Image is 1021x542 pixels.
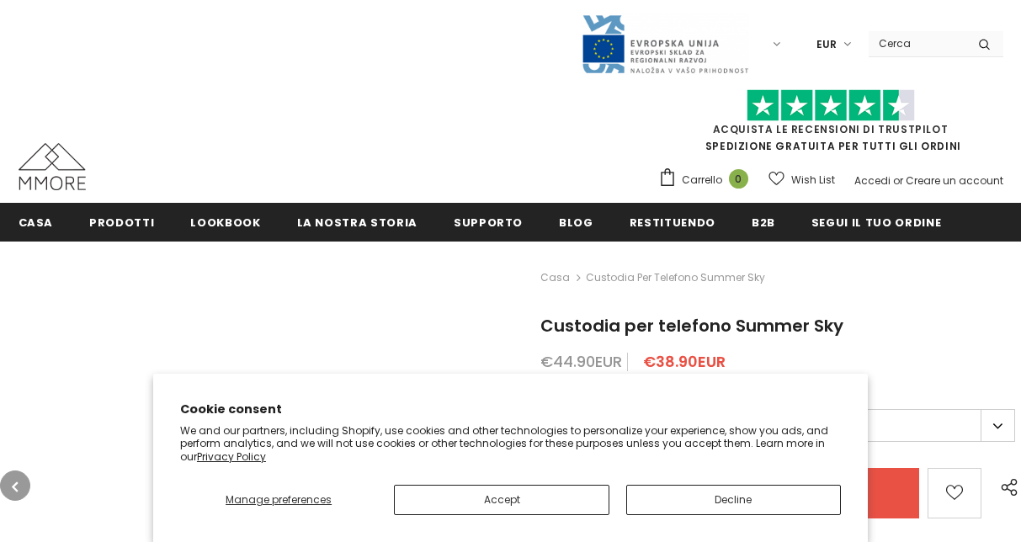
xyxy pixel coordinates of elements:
[869,31,965,56] input: Search Site
[658,167,757,193] a: Carrello 0
[540,351,622,372] span: €44.90EUR
[89,203,154,241] a: Prodotti
[19,143,86,190] img: Casi MMORE
[190,215,260,231] span: Lookbook
[89,215,154,231] span: Prodotti
[180,485,377,515] button: Manage preferences
[180,401,841,418] h2: Cookie consent
[643,351,726,372] span: €38.90EUR
[297,215,417,231] span: La nostra storia
[752,203,775,241] a: B2B
[559,203,593,241] a: Blog
[226,492,332,507] span: Manage preferences
[811,203,941,241] a: Segui il tuo ordine
[394,485,609,515] button: Accept
[19,203,54,241] a: Casa
[581,36,749,50] a: Javni Razpis
[729,169,748,189] span: 0
[630,215,715,231] span: Restituendo
[540,268,570,288] a: Casa
[454,215,523,231] span: supporto
[454,203,523,241] a: supporto
[559,215,593,231] span: Blog
[811,215,941,231] span: Segui il tuo ordine
[190,203,260,241] a: Lookbook
[180,424,841,464] p: We and our partners, including Shopify, use cookies and other technologies to personalize your ex...
[658,97,1003,153] span: SPEDIZIONE GRATUITA PER TUTTI GLI ORDINI
[297,203,417,241] a: La nostra storia
[682,172,722,189] span: Carrello
[581,13,749,75] img: Javni Razpis
[747,89,915,122] img: Fidati di Pilot Stars
[630,203,715,241] a: Restituendo
[713,122,949,136] a: Acquista le recensioni di TrustPilot
[752,215,775,231] span: B2B
[893,173,903,188] span: or
[19,215,54,231] span: Casa
[197,449,266,464] a: Privacy Policy
[906,173,1003,188] a: Creare un account
[586,268,765,288] span: Custodia per telefono Summer Sky
[768,165,835,194] a: Wish List
[791,172,835,189] span: Wish List
[626,485,841,515] button: Decline
[816,36,837,53] span: EUR
[854,173,891,188] a: Accedi
[540,314,843,337] span: Custodia per telefono Summer Sky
